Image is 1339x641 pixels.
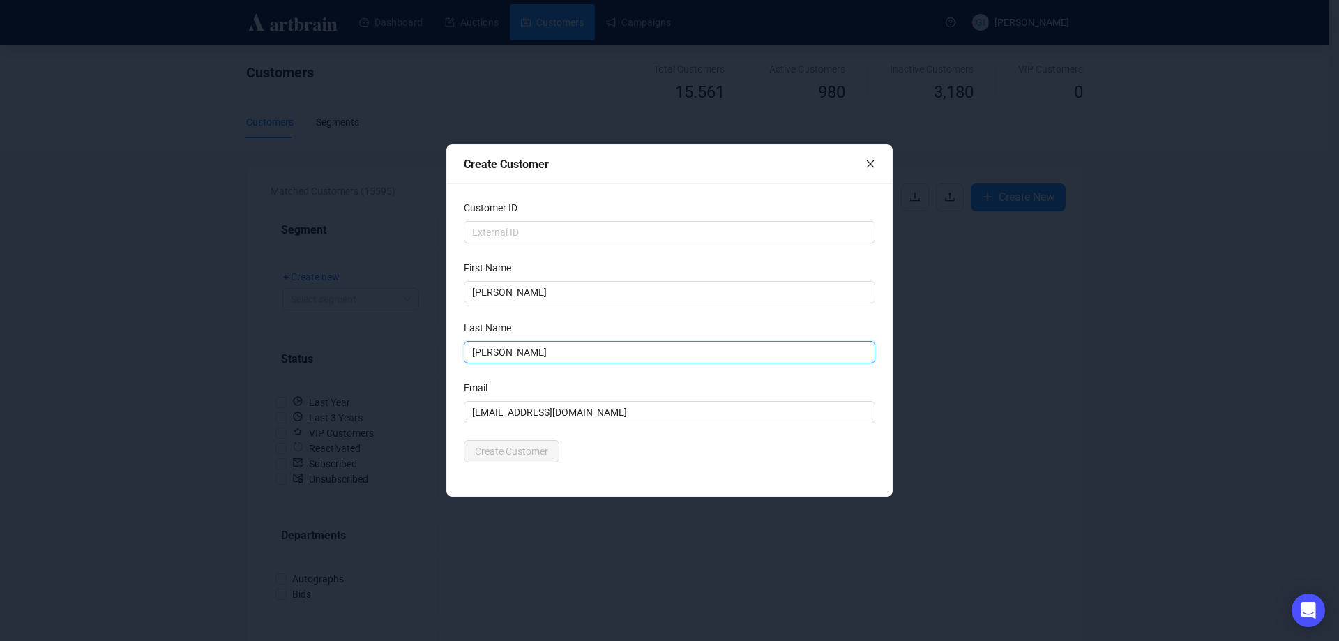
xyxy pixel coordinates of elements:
[1292,594,1325,627] div: Open Intercom Messenger
[464,320,520,335] label: Last Name
[464,281,875,303] input: First Name
[464,341,875,363] input: Last Name
[464,200,527,216] label: Customer ID
[464,260,520,276] label: First Name
[464,221,875,243] input: External ID
[464,156,865,173] div: Create Customer
[865,159,875,169] span: close
[464,440,559,462] button: Create Customer
[464,380,497,395] label: Email
[464,401,875,423] input: Email Address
